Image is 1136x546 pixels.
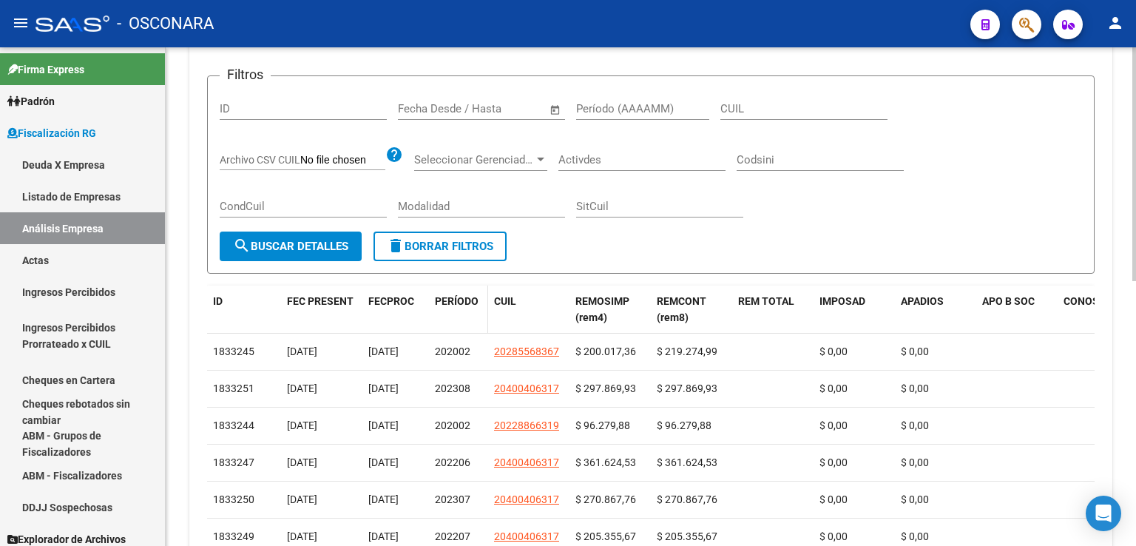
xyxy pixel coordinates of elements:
[373,232,507,261] button: Borrar Filtros
[435,295,479,307] span: PERÍODO
[287,295,354,307] span: FEC PRESENT
[368,493,399,505] span: [DATE]
[819,493,848,505] span: $ 0,00
[459,102,531,115] input: End date
[976,286,1058,334] datatable-header-cell: APO B SOC
[362,286,429,334] datatable-header-cell: FECPROC
[651,286,732,334] datatable-header-cell: REMCONT (rem8)
[901,456,929,468] span: $ 0,00
[657,419,711,431] span: $ 96.279,88
[387,240,493,253] span: Borrar Filtros
[213,530,254,542] span: 1833249
[575,456,636,468] span: $ 361.624,53
[657,530,717,542] span: $ 205.355,67
[657,346,717,357] span: $ 219.274,99
[901,382,929,394] span: $ 0,00
[213,419,254,431] span: 1833244
[287,456,317,468] span: [DATE]
[819,295,865,307] span: IMPOSAD
[982,295,1035,307] span: APO B SOC
[1086,496,1121,531] div: Open Intercom Messenger
[1064,295,1099,307] span: CONOS
[368,382,399,394] span: [DATE]
[368,295,414,307] span: FECPROC
[819,346,848,357] span: $ 0,00
[7,125,96,141] span: Fiscalización RG
[414,153,534,166] span: Seleccionar Gerenciador
[233,240,348,253] span: Buscar Detalles
[287,493,317,505] span: [DATE]
[732,286,814,334] datatable-header-cell: REM TOTAL
[220,232,362,261] button: Buscar Detalles
[819,530,848,542] span: $ 0,00
[575,346,636,357] span: $ 200.017,36
[819,419,848,431] span: $ 0,00
[213,456,254,468] span: 1833247
[814,286,895,334] datatable-header-cell: IMPOSAD
[494,530,559,542] span: 20400406317
[819,456,848,468] span: $ 0,00
[281,286,362,334] datatable-header-cell: FEC PRESENT
[575,493,636,505] span: $ 270.867,76
[117,7,214,40] span: - OSCONARA
[575,295,629,324] span: REMOSIMP (rem4)
[220,154,300,166] span: Archivo CSV CUIL
[429,286,488,334] datatable-header-cell: PERÍODO
[435,382,470,394] span: 202308
[657,493,717,505] span: $ 270.867,76
[738,295,794,307] span: REM TOTAL
[1106,14,1124,32] mat-icon: person
[657,295,706,324] span: REMCONT (rem8)
[300,154,385,167] input: Archivo CSV CUIL
[575,382,636,394] span: $ 297.869,93
[7,61,84,78] span: Firma Express
[368,456,399,468] span: [DATE]
[494,456,559,468] span: 20400406317
[213,295,223,307] span: ID
[213,346,254,357] span: 1833245
[569,286,651,334] datatable-header-cell: REMOSIMP (rem4)
[575,419,630,431] span: $ 96.279,88
[287,530,317,542] span: [DATE]
[895,286,976,334] datatable-header-cell: APADIOS
[494,295,516,307] span: CUIL
[213,493,254,505] span: 1833250
[287,346,317,357] span: [DATE]
[819,382,848,394] span: $ 0,00
[494,419,559,431] span: 20228866319
[368,530,399,542] span: [DATE]
[657,382,717,394] span: $ 297.869,93
[547,101,564,118] button: Open calendar
[233,237,251,255] mat-icon: search
[368,346,399,357] span: [DATE]
[368,419,399,431] span: [DATE]
[435,346,470,357] span: 202002
[220,64,271,85] h3: Filtros
[494,382,559,394] span: 20400406317
[901,419,929,431] span: $ 0,00
[435,419,470,431] span: 202002
[575,530,636,542] span: $ 205.355,67
[901,530,929,542] span: $ 0,00
[12,14,30,32] mat-icon: menu
[387,237,405,255] mat-icon: delete
[488,286,569,334] datatable-header-cell: CUIL
[435,530,470,542] span: 202207
[398,102,446,115] input: Start date
[287,419,317,431] span: [DATE]
[385,146,403,164] mat-icon: help
[494,346,559,357] span: 20285568367
[7,93,55,109] span: Padrón
[287,382,317,394] span: [DATE]
[901,493,929,505] span: $ 0,00
[657,456,717,468] span: $ 361.624,53
[435,493,470,505] span: 202307
[901,295,944,307] span: APADIOS
[494,493,559,505] span: 20400406317
[435,456,470,468] span: 202206
[213,382,254,394] span: 1833251
[207,286,281,334] datatable-header-cell: ID
[901,346,929,357] span: $ 0,00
